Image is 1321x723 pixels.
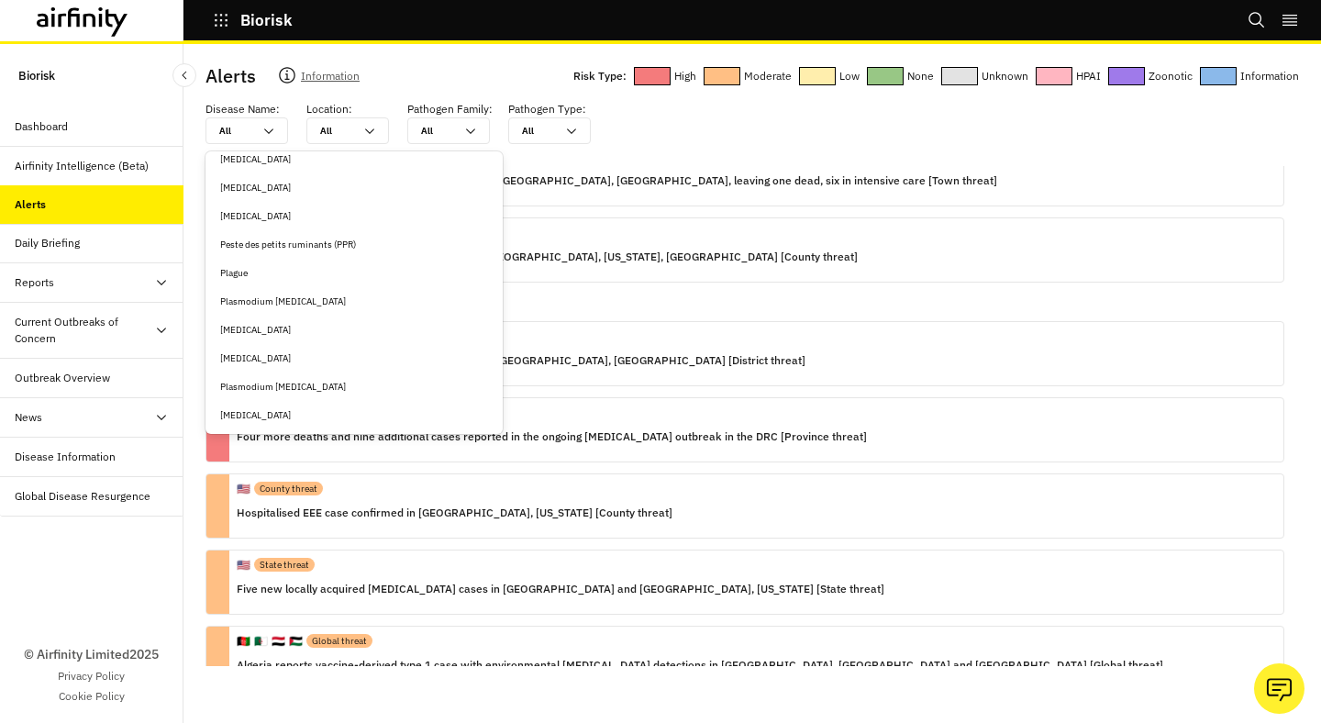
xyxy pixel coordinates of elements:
p: Algeria reports vaccine-derived type 1 case with environmental [MEDICAL_DATA] detections in [GEOG... [237,655,1163,675]
div: Outbreak Overview [15,370,110,386]
p: Information [1240,66,1299,86]
div: [MEDICAL_DATA] [220,351,488,365]
p: Pathogen Family : [407,101,493,117]
div: [MEDICAL_DATA] [220,408,488,422]
p: Five new locally acquired [MEDICAL_DATA] cases in [GEOGRAPHIC_DATA] and [GEOGRAPHIC_DATA], [US_ST... [237,579,884,599]
div: Alerts [15,196,46,213]
p: Disease Name : [205,101,280,117]
button: Ask our analysts [1254,663,1304,714]
p: Alerts [205,62,256,90]
p: High [674,66,696,86]
div: Reports [15,274,54,291]
div: Dashboard [15,118,68,135]
div: Current Outbreaks of Concern [15,314,154,347]
p: Pathogen Type : [508,101,586,117]
p: Travel-linked [MEDICAL_DATA] cases confirmed in [GEOGRAPHIC_DATA], [GEOGRAPHIC_DATA] [District th... [237,350,805,371]
a: Cookie Policy [59,688,125,705]
p: County threat [260,482,317,495]
div: Plague [220,266,488,280]
button: Biorisk [213,5,293,36]
div: Airfinity Intelligence (Beta) [15,158,149,174]
div: Global Disease Resurgence [15,488,150,505]
p: Low [839,66,860,86]
div: [MEDICAL_DATA] [220,209,488,223]
p: 🇺🇸 [237,557,250,573]
p: Four more deaths and nine additional cases reported in the ongoing [MEDICAL_DATA] outbreak in the... [237,427,867,447]
p: 🇾🇪 [272,633,285,650]
p: Biorisk [18,59,55,93]
p: Information [301,66,360,92]
p: HPAI [1076,66,1101,86]
div: Daily Briefing [15,235,80,251]
p: None [907,66,934,86]
div: [MEDICAL_DATA] [220,152,488,166]
p: Second human plague case prompts warnings in [GEOGRAPHIC_DATA], [US_STATE], [GEOGRAPHIC_DATA] [Co... [237,247,858,267]
p: Risk Type: [573,66,627,86]
p: Location : [306,101,352,117]
p: Zoonotic [1149,66,1193,86]
div: [MEDICAL_DATA] [220,323,488,337]
button: Search [1248,5,1266,36]
div: Disease Information [15,449,116,465]
a: Privacy Policy [58,668,125,684]
p: Unknown [982,66,1028,86]
div: Plasmodium [MEDICAL_DATA] [220,295,488,308]
p: 🇺🇸 [237,481,250,497]
p: State threat [260,558,309,572]
p: © Airfinity Limited 2025 [24,645,159,664]
div: Plasmodium [MEDICAL_DATA] [220,380,488,394]
p: Moderate [744,66,792,86]
p: Global threat [312,634,367,648]
p: Legionnaires’ disease cluster under investigation in [GEOGRAPHIC_DATA], [GEOGRAPHIC_DATA], leavin... [237,171,997,191]
div: News [15,409,42,426]
p: 🇵🇸 [289,633,303,650]
button: Close Sidebar [172,63,196,87]
p: 🇩🇿 [254,633,268,650]
div: Peste des petits ruminants (PPR) [220,238,488,251]
p: Hospitalised EEE case confirmed in [GEOGRAPHIC_DATA], [US_STATE] [County threat] [237,503,672,523]
p: Biorisk [240,12,293,28]
div: [MEDICAL_DATA] [220,181,488,195]
p: 🇦🇫 [237,633,250,650]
